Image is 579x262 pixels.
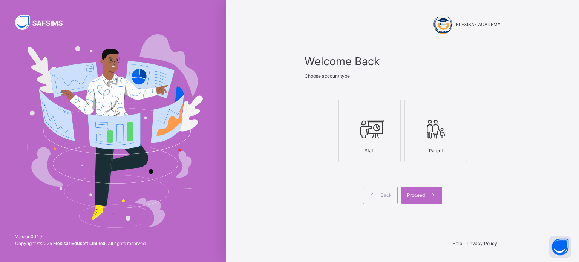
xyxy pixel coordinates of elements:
[452,241,462,246] a: Help
[23,34,203,227] img: Hero Image
[381,192,392,199] span: Back
[305,53,501,69] span: Welcome Back
[407,192,425,199] span: Proceed
[53,241,107,246] strong: Flexisaf Edusoft Limited.
[305,73,350,79] span: Choose account type
[15,241,147,246] span: Copyright © 2025 All rights reserved.
[409,144,463,158] div: Parent
[15,15,72,30] img: SAFSIMS Logo
[15,233,147,240] span: Version 0.1.19
[467,241,497,246] a: Privacy Policy
[342,144,397,158] div: Staff
[549,236,571,258] button: Open asap
[456,21,501,28] span: FLEXISAF ACADEMY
